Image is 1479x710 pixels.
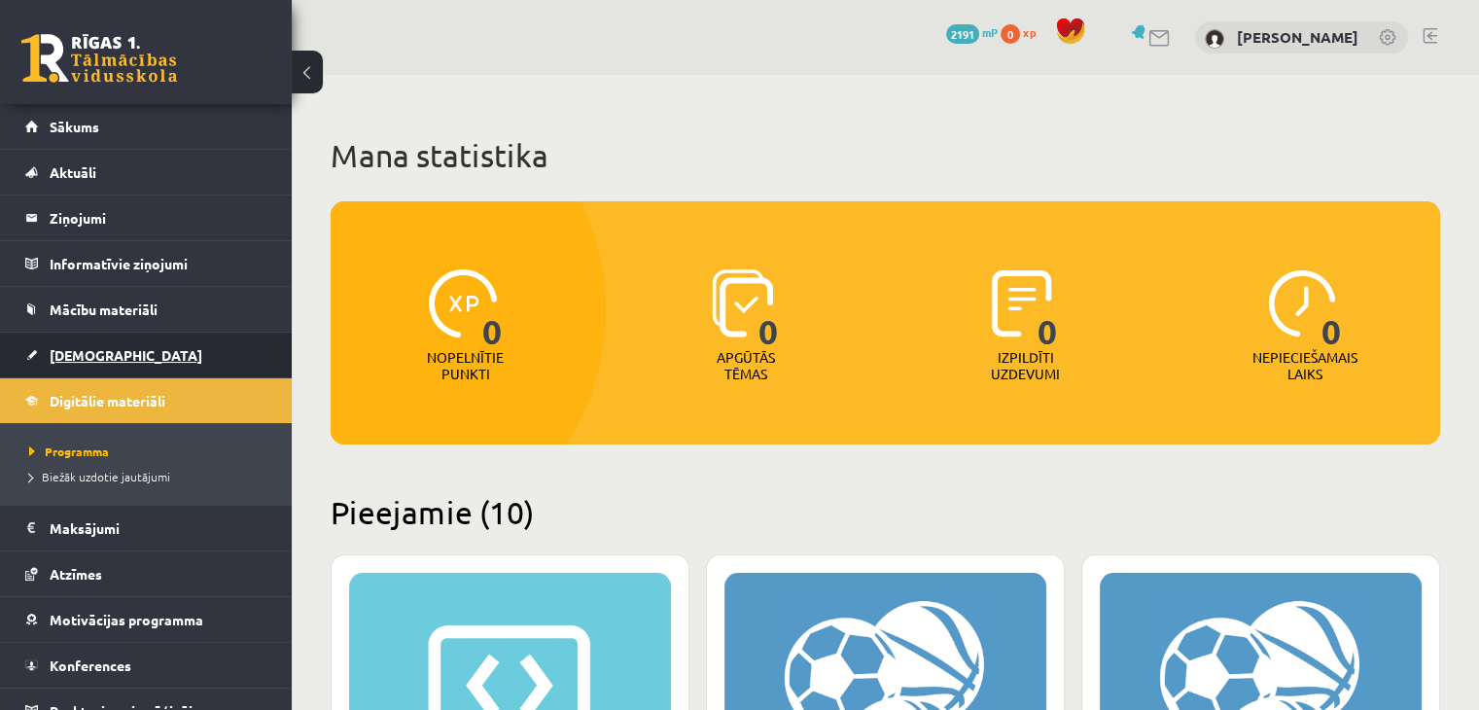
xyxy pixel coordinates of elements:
[50,611,203,628] span: Motivācijas programma
[25,643,267,688] a: Konferences
[29,469,170,484] span: Biežāk uzdotie jautājumi
[29,443,272,460] a: Programma
[1001,24,1020,44] span: 0
[331,493,1440,531] h2: Pieejamie (10)
[25,150,267,195] a: Aktuāli
[982,24,998,40] span: mP
[25,506,267,550] a: Maksājumi
[1252,349,1357,382] p: Nepieciešamais laiks
[25,195,267,240] a: Ziņojumi
[50,118,99,135] span: Sākums
[482,269,503,349] span: 0
[1205,29,1224,49] img: Kate Uļjanova
[712,269,773,337] img: icon-learned-topics-4a711ccc23c960034f471b6e78daf4a3bad4a20eaf4de84257b87e66633f6470.svg
[427,349,504,382] p: Nopelnītie punkti
[50,163,96,181] span: Aktuāli
[21,34,177,83] a: Rīgas 1. Tālmācības vidusskola
[429,269,497,337] img: icon-xp-0682a9bc20223a9ccc6f5883a126b849a74cddfe5390d2b41b4391c66f2066e7.svg
[1321,269,1342,349] span: 0
[25,287,267,332] a: Mācību materiāli
[50,301,158,318] span: Mācību materiāli
[758,269,779,349] span: 0
[29,444,109,459] span: Programma
[50,241,267,286] legend: Informatīvie ziņojumi
[50,657,131,674] span: Konferences
[331,136,1440,175] h1: Mana statistika
[25,378,267,423] a: Digitālie materiāli
[1038,269,1058,349] span: 0
[1268,269,1336,337] img: icon-clock-7be60019b62300814b6bd22b8e044499b485619524d84068768e800edab66f18.svg
[946,24,998,40] a: 2191 mP
[50,392,165,409] span: Digitālie materiāli
[987,349,1063,382] p: Izpildīti uzdevumi
[50,195,267,240] legend: Ziņojumi
[25,241,267,286] a: Informatīvie ziņojumi
[25,104,267,149] a: Sākums
[50,346,202,364] span: [DEMOGRAPHIC_DATA]
[29,468,272,485] a: Biežāk uzdotie jautājumi
[25,597,267,642] a: Motivācijas programma
[1237,27,1358,47] a: [PERSON_NAME]
[946,24,979,44] span: 2191
[1023,24,1036,40] span: xp
[50,506,267,550] legend: Maksājumi
[25,333,267,377] a: [DEMOGRAPHIC_DATA]
[25,551,267,596] a: Atzīmes
[50,565,102,583] span: Atzīmes
[1001,24,1045,40] a: 0 xp
[708,349,784,382] p: Apgūtās tēmas
[992,269,1052,337] img: icon-completed-tasks-ad58ae20a441b2904462921112bc710f1caf180af7a3daa7317a5a94f2d26646.svg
